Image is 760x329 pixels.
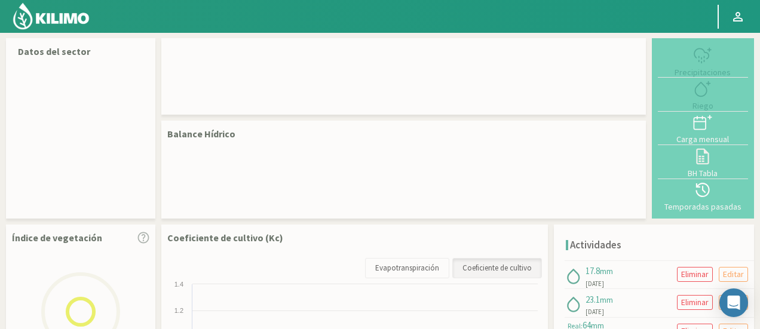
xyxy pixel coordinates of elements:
span: [DATE] [586,279,604,289]
button: Editar [719,267,748,282]
p: Eliminar [681,267,709,281]
p: Eliminar [681,296,709,309]
div: BH Tabla [661,169,744,177]
span: [DATE] [586,307,604,317]
div: Temporadas pasadas [661,202,744,211]
button: Eliminar [677,267,713,282]
h4: Actividades [570,239,621,251]
button: BH Tabla [658,145,748,179]
div: Carga mensual [661,135,744,143]
span: mm [600,294,613,305]
div: Precipitaciones [661,68,744,76]
button: Carga mensual [658,112,748,145]
div: Open Intercom Messenger [719,288,748,317]
button: Eliminar [677,295,713,310]
button: Temporadas pasadas [658,179,748,213]
span: 17.8 [586,265,600,276]
text: 1.4 [174,281,183,288]
p: Coeficiente de cultivo (Kc) [167,230,283,245]
text: 1.2 [174,307,183,314]
button: Precipitaciones [658,44,748,78]
p: Datos del sector [18,44,143,59]
img: Kilimo [12,2,90,30]
a: Evapotranspiración [365,258,449,278]
button: Editar [719,295,748,310]
a: Coeficiente de cultivo [452,258,542,278]
p: Índice de vegetación [12,230,102,245]
div: Riego [661,102,744,110]
button: Riego [658,78,748,111]
span: 23.1 [586,294,600,305]
span: mm [600,266,613,276]
p: Balance Hídrico [167,127,235,141]
p: Editar [723,267,744,281]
